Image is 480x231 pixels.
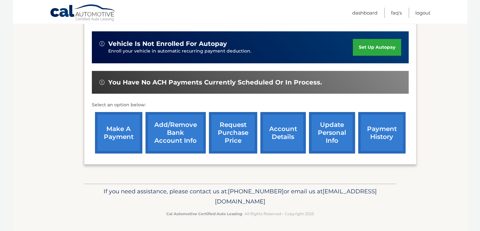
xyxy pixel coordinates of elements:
a: set up autopay [353,39,401,56]
span: [PHONE_NUMBER] [228,188,284,195]
a: Dashboard [352,8,377,18]
p: Select an option below: [92,101,409,109]
strong: Cal Automotive Certified Auto Leasing [166,211,242,216]
a: FAQ's [391,8,402,18]
span: vehicle is not enrolled for autopay [108,40,227,48]
a: account details [260,112,306,153]
a: Add/Remove bank account info [145,112,206,153]
img: alert-white.svg [99,41,104,46]
a: Logout [415,8,430,18]
a: make a payment [95,112,142,153]
p: Enroll your vehicle in automatic recurring payment deduction. [108,48,353,55]
span: [EMAIL_ADDRESS][DOMAIN_NAME] [215,188,377,205]
a: Cal Automotive [50,4,116,22]
a: request purchase price [209,112,257,153]
span: You have no ACH payments currently scheduled or in process. [108,78,322,86]
a: payment history [358,112,406,153]
p: If you need assistance, please contact us at: or email us at [88,186,392,207]
a: update personal info [309,112,355,153]
img: alert-white.svg [99,80,104,85]
p: - All Rights Reserved - Copyright 2025 [88,210,392,217]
